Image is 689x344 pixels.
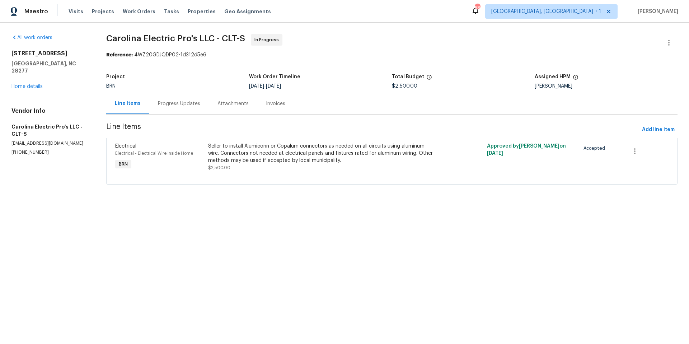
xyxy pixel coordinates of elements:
[583,145,608,152] span: Accepted
[188,8,216,15] span: Properties
[224,8,271,15] span: Geo Assignments
[106,34,245,43] span: Carolina Electric Pro's LLC - CLT-S
[106,52,133,57] b: Reference:
[475,4,480,11] div: 58
[266,84,281,89] span: [DATE]
[635,8,678,15] span: [PERSON_NAME]
[573,74,578,84] span: The hpm assigned to this work order.
[217,100,249,107] div: Attachments
[266,100,285,107] div: Invoices
[639,123,678,136] button: Add line item
[106,74,125,79] h5: Project
[487,151,503,156] span: [DATE]
[208,143,436,164] div: Seller to install Alumiconn or Copalum connectors as needed on all circuits using aluminum wire. ...
[249,84,281,89] span: -
[116,161,131,168] span: BRN
[491,8,601,15] span: [GEOGRAPHIC_DATA], [GEOGRAPHIC_DATA] + 1
[642,125,675,134] span: Add line item
[249,84,264,89] span: [DATE]
[11,84,43,89] a: Home details
[11,60,89,74] h5: [GEOGRAPHIC_DATA], NC 28277
[11,149,89,155] p: [PHONE_NUMBER]
[249,74,300,79] h5: Work Order Timeline
[11,50,89,57] h2: [STREET_ADDRESS]
[535,84,678,89] div: [PERSON_NAME]
[115,144,136,149] span: Electrical
[106,51,678,59] div: 4WZ20GDJQDP02-1d312d5e6
[123,8,155,15] span: Work Orders
[487,144,566,156] span: Approved by [PERSON_NAME] on
[158,100,200,107] div: Progress Updates
[392,74,424,79] h5: Total Budget
[11,107,89,115] h4: Vendor Info
[11,140,89,147] p: [EMAIL_ADDRESS][DOMAIN_NAME]
[164,9,179,14] span: Tasks
[92,8,114,15] span: Projects
[254,36,282,43] span: In Progress
[115,100,141,107] div: Line Items
[24,8,48,15] span: Maestro
[106,123,639,136] span: Line Items
[11,123,89,138] h5: Carolina Electric Pro's LLC - CLT-S
[115,151,193,155] span: Electrical - Electrical Wire Inside Home
[208,166,230,170] span: $2,500.00
[535,74,571,79] h5: Assigned HPM
[392,84,417,89] span: $2,500.00
[426,74,432,84] span: The total cost of line items that have been proposed by Opendoor. This sum includes line items th...
[69,8,83,15] span: Visits
[11,35,52,40] a: All work orders
[106,84,116,89] span: BRN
